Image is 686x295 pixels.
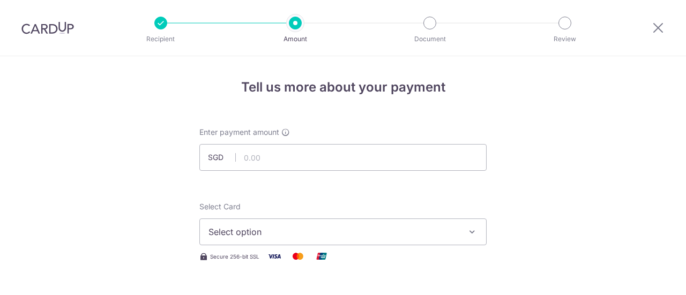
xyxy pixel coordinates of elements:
[311,249,332,263] img: Union Pay
[199,202,241,211] span: translation missing: en.payables.payment_networks.credit_card.summary.labels.select_card
[287,249,309,263] img: Mastercard
[199,218,487,245] button: Select option
[199,78,487,97] h4: Tell us more about your payment
[199,127,279,138] span: Enter payment amount
[208,152,236,163] span: SGD
[208,225,458,238] span: Select option
[390,34,469,44] p: Document
[199,144,487,171] input: 0.00
[525,34,605,44] p: Review
[21,21,74,34] img: CardUp
[121,34,200,44] p: Recipient
[256,34,335,44] p: Amount
[264,249,285,263] img: Visa
[210,252,259,261] span: Secure 256-bit SSL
